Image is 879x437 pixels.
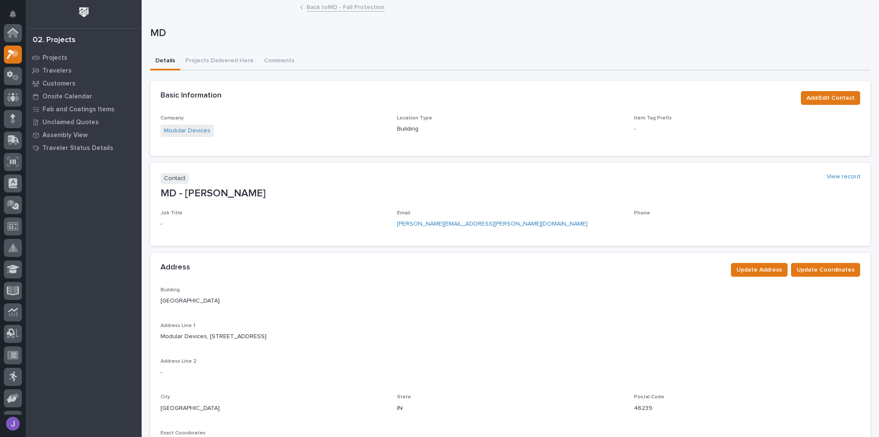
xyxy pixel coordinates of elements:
[397,394,411,400] span: State
[26,51,142,64] a: Projects
[161,187,860,200] p: MD - [PERSON_NAME]
[42,80,76,88] p: Customers
[827,173,860,180] a: View record
[259,52,300,70] button: Comments
[26,64,142,77] a: Travelers
[634,211,650,216] span: Phone
[11,10,22,24] div: Notifications
[161,211,182,216] span: Job Title
[26,128,142,141] a: Assembly View
[4,5,22,23] button: Notifications
[161,296,220,306] p: [GEOGRAPHIC_DATA]
[161,220,387,229] p: -
[161,404,220,413] p: [GEOGRAPHIC_DATA]
[731,263,788,277] button: Update Address
[737,265,782,275] span: Update Address
[150,27,867,40] p: MD
[161,263,190,272] h2: Address
[26,116,142,128] a: Unclaimed Quotes
[397,125,623,134] p: Building
[161,368,162,377] p: -
[397,221,588,227] a: [PERSON_NAME][EMAIL_ADDRESS][PERSON_NAME][DOMAIN_NAME]
[801,91,860,105] button: Add/Edit Contact
[26,103,142,116] a: Fab and Coatings Items
[634,394,664,400] span: Postal Code
[161,431,206,436] span: Exact Coordinates
[397,211,410,216] span: Email
[161,91,221,101] h2: Basic Information
[42,106,115,113] p: Fab and Coatings Items
[26,141,142,154] a: Traveler Status Details
[33,36,76,45] div: 02. Projects
[161,394,170,400] span: City
[791,263,860,277] button: Update Coordinates
[161,116,184,121] span: Company
[797,265,855,275] span: Update Coordinates
[306,2,385,12] a: Back toMD - Fall Protection
[26,77,142,90] a: Customers
[161,173,189,184] p: Contact
[634,116,672,121] span: Item Tag Prefix
[180,52,259,70] button: Projects Delivered Here
[42,119,99,126] p: Unclaimed Quotes
[161,359,197,364] span: Address Line 2
[26,90,142,103] a: Onsite Calendar
[42,93,92,101] p: Onsite Calendar
[150,52,180,70] button: Details
[806,93,855,103] span: Add/Edit Contact
[397,116,432,121] span: Location Type
[634,125,860,134] p: -
[42,144,113,152] p: Traveler Status Details
[161,332,267,341] p: Modular Devices, [STREET_ADDRESS]
[42,131,88,139] p: Assembly View
[76,4,92,20] img: Workspace Logo
[634,404,652,413] p: 46239
[42,54,67,62] p: Projects
[161,323,195,328] span: Address Line 1
[161,287,180,293] span: Building
[42,67,72,75] p: Travelers
[4,415,22,433] button: users-avatar
[164,126,210,135] a: Modular Devices
[397,404,403,413] p: IN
